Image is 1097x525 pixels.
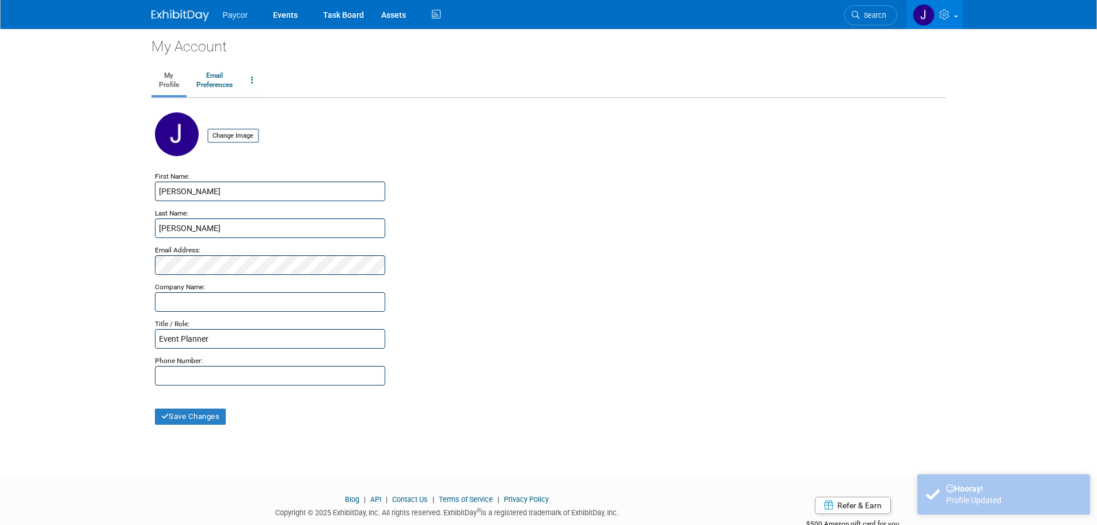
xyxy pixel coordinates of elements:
[844,5,897,25] a: Search
[155,112,199,156] img: J.jpg
[439,495,493,504] a: Terms of Service
[477,507,481,513] sup: ®
[151,10,209,21] img: ExhibitDay
[189,66,240,95] a: EmailPreferences
[155,246,200,254] small: Email Address:
[392,495,428,504] a: Contact Us
[430,495,437,504] span: |
[155,283,205,291] small: Company Name:
[345,495,359,504] a: Blog
[946,483,1081,494] div: Hooray!
[504,495,549,504] a: Privacy Policy
[155,172,189,180] small: First Name:
[155,320,189,328] small: Title / Role:
[946,494,1081,506] div: Profile Updated.
[361,495,369,504] span: |
[495,495,502,504] span: |
[223,10,248,20] span: Paycor
[913,4,935,26] img: Jenny Campbell
[151,66,187,95] a: MyProfile
[155,409,226,425] button: Save Changes
[151,29,946,56] div: My Account
[155,357,203,365] small: Phone Number:
[151,505,743,518] div: Copyright © 2025 ExhibitDay, Inc. All rights reserved. ExhibitDay is a registered trademark of Ex...
[370,495,381,504] a: API
[155,209,188,217] small: Last Name:
[383,495,390,504] span: |
[860,11,886,20] span: Search
[815,497,891,514] a: Refer & Earn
